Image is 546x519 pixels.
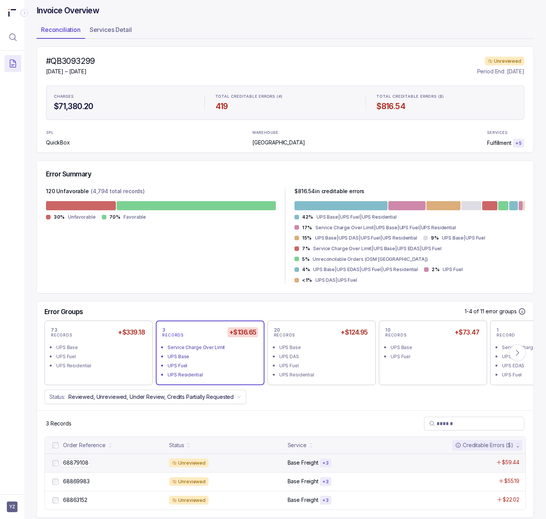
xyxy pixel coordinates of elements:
[91,187,145,197] p: (4,794 total records)
[168,344,257,351] div: Service Charge Over Limit
[313,256,428,263] p: Unreconcilable Orders (OSM [GEOGRAPHIC_DATA])
[7,502,17,512] button: User initials
[215,101,355,112] h4: 419
[168,362,257,370] div: UPS Fuel
[279,371,369,379] div: UPS Residential
[85,24,136,39] li: Tab Services Detail
[68,393,234,401] p: Reviewed, Unreviewed, Under Review, Credits Partially Requested
[487,139,511,147] p: Fulfillment
[215,94,283,99] p: TOTAL CREDITABLE ERRORS (#)
[252,130,279,135] p: WAREHOUSE
[162,327,166,333] p: 3
[61,459,90,467] p: 68879108
[123,213,146,221] p: Favorable
[317,213,397,221] p: UPS Base|UPS Fuel|UPS Residential
[20,8,29,17] div: Collapse Icon
[322,460,329,466] p: + 3
[515,140,522,146] p: + 5
[432,267,440,273] p: 2%
[41,25,81,34] p: Reconciliation
[56,353,146,360] div: UPS Fuel
[51,327,57,333] p: 73
[279,353,369,360] div: UPS DAS
[391,353,480,360] div: UPS Fuel
[46,130,66,135] p: 3PL
[294,187,364,197] p: $ 816.54 in creditable errors
[68,213,96,221] p: Unfavorable
[168,371,257,379] div: UPS Residential
[486,308,517,315] p: error groups
[485,57,524,66] div: Unreviewed
[497,333,515,338] p: RECORD
[52,442,59,448] input: checkbox-checkbox
[5,55,21,72] button: Menu Icon Button DocumentTextIcon
[46,56,95,67] h4: #QB3093299
[497,327,499,333] p: 1
[487,130,507,135] p: SERVICES
[302,214,313,220] p: 42%
[49,89,198,116] li: Statistic CHARGES
[288,496,318,504] p: Base Freight
[504,477,519,485] p: $55.19
[279,344,369,351] div: UPS Base
[54,94,74,99] p: CHARGES
[44,390,246,404] button: Status:Reviewed, Unreviewed, Under Review, Credits Partially Requested
[313,266,418,273] p: UPS Base|UPS EDAS|UPS Fuel|UPS Residential
[36,24,85,39] li: Tab Reconciliation
[46,68,95,75] p: [DATE] – [DATE]
[322,479,329,485] p: + 3
[54,101,194,112] h4: $71,380.20
[252,139,305,146] p: [GEOGRAPHIC_DATA]
[36,5,534,16] h4: Invoice Overview
[46,420,71,427] p: 3 Records
[5,29,21,46] button: Menu Icon Button MagnifyingGlassIcon
[46,139,70,146] p: QuickBox
[63,441,106,449] div: Order Reference
[169,496,209,505] div: Unreviewed
[302,235,312,241] p: 15%
[302,246,310,252] p: 7%
[56,344,146,351] div: UPS Base
[109,214,121,220] p: 70%
[169,441,184,449] div: Status
[63,478,90,485] p: 68869983
[302,267,310,273] p: 4%
[372,89,521,116] li: Statistic TOTAL CREDITABLE ERRORS ($)
[391,344,480,351] div: UPS Base
[162,333,184,338] p: RECORDS
[288,459,318,467] p: Base Freight
[322,497,329,503] p: + 3
[442,234,485,242] p: UPS Base|UPS Fuel
[52,497,59,503] input: checkbox-checkbox
[502,459,519,466] p: $59.44
[339,327,369,337] h5: +$124.95
[169,459,209,468] div: Unreviewed
[377,94,444,99] p: TOTAL CREDITABLE ERRORS ($)
[302,225,312,231] p: 17%
[54,214,65,220] p: 30%
[46,187,89,197] p: 120 Unfavorable
[288,441,307,449] div: Service
[315,276,357,284] p: UPS DAS|UPS Fuel
[168,353,257,360] div: UPS Base
[453,327,481,337] h5: +$73.47
[46,170,91,178] h5: Error Summary
[52,460,59,466] input: checkbox-checkbox
[315,234,417,242] p: UPS Base|UPS DAS|UPS Fuel|UPS Residential
[315,224,456,232] p: Service Charge Over Limit|UPS Base|UPS Fuel|UPS Residential
[302,277,312,283] p: <1%
[49,393,65,401] p: Status:
[116,327,146,337] h5: +$339.18
[279,362,369,370] div: UPS Fuel
[63,496,87,504] p: 68863152
[385,333,407,338] p: RECORDS
[46,420,71,427] div: Remaining page entries
[274,327,280,333] p: 20
[503,496,519,503] p: $22.02
[455,441,513,449] div: Creditable Errors ($)
[44,308,83,316] h5: Error Groups
[56,362,146,370] div: UPS Residential
[431,235,439,241] p: 9%
[377,101,516,112] h4: $816.54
